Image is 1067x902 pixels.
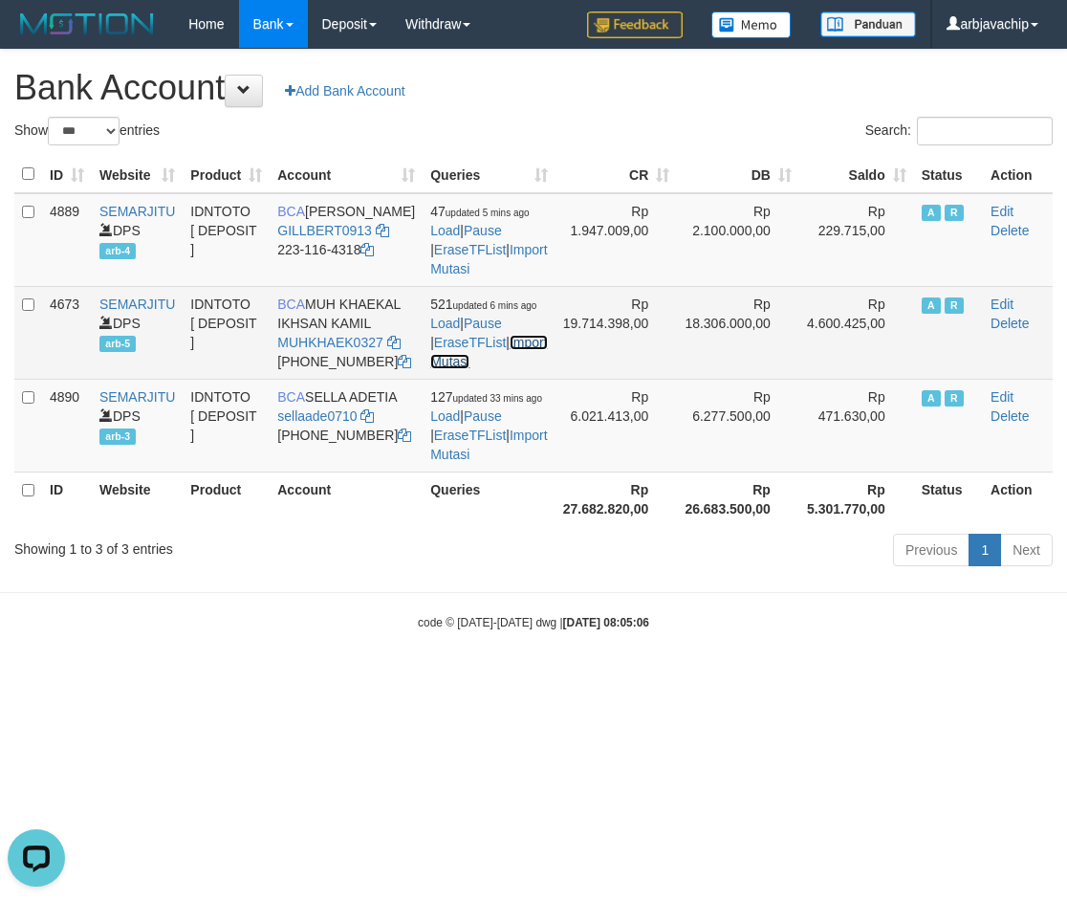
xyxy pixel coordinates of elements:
a: Load [430,408,460,424]
th: Queries: activate to sort column ascending [423,156,555,193]
a: Import Mutasi [430,335,547,369]
button: Open LiveChat chat widget [8,8,65,65]
a: Load [430,223,460,238]
th: Status [914,156,983,193]
th: ID [42,472,92,526]
th: Saldo: activate to sort column ascending [799,156,914,193]
span: 47 [430,204,529,219]
img: Feedback.jpg [587,11,683,38]
th: CR: activate to sort column ascending [555,156,678,193]
td: Rp 1.947.009,00 [555,193,678,287]
td: Rp 6.277.500,00 [677,379,799,472]
span: BCA [277,389,305,405]
a: Next [1000,534,1053,566]
img: panduan.png [820,11,916,37]
a: Load [430,316,460,331]
a: SEMARJITU [99,297,175,312]
strong: [DATE] 08:05:06 [563,616,649,629]
td: IDNTOTO [ DEPOSIT ] [183,379,270,472]
a: Pause [464,408,502,424]
span: Active [922,390,941,407]
a: Pause [464,316,502,331]
a: Edit [991,297,1013,312]
span: | | | [430,389,547,462]
span: arb-3 [99,429,136,445]
span: 521 [430,297,536,312]
img: MOTION_logo.png [14,10,160,38]
span: updated 5 mins ago [446,208,530,218]
a: Previous [893,534,969,566]
div: Showing 1 to 3 of 3 entries [14,532,430,559]
a: Add Bank Account [272,75,417,107]
a: Copy sellaade0710 to clipboard [360,408,374,424]
select: Showentries [48,117,120,145]
small: code © [DATE]-[DATE] dwg | [418,616,649,629]
td: DPS [92,193,183,287]
span: updated 33 mins ago [453,393,542,404]
a: SEMARJITU [99,204,175,219]
a: Copy 6127014665 to clipboard [398,428,411,443]
a: EraseTFList [434,428,506,443]
td: Rp 18.306.000,00 [677,286,799,379]
th: Account: activate to sort column ascending [270,156,423,193]
label: Search: [865,117,1053,145]
a: Edit [991,389,1013,405]
a: GILLBERT0913 [277,223,372,238]
td: SELLA ADETIA [PHONE_NUMBER] [270,379,423,472]
td: Rp 229.715,00 [799,193,914,287]
th: Rp 5.301.770,00 [799,472,914,526]
th: Status [914,472,983,526]
a: Delete [991,316,1029,331]
span: 127 [430,389,542,405]
td: Rp 471.630,00 [799,379,914,472]
h1: Bank Account [14,69,1053,107]
a: Import Mutasi [430,428,547,462]
td: 4673 [42,286,92,379]
td: IDNTOTO [ DEPOSIT ] [183,286,270,379]
th: Website [92,472,183,526]
span: updated 6 mins ago [453,300,537,311]
a: sellaade0710 [277,408,357,424]
span: Running [945,297,964,314]
span: Active [922,297,941,314]
span: BCA [277,204,305,219]
a: EraseTFList [434,335,506,350]
th: Website: activate to sort column ascending [92,156,183,193]
a: Edit [991,204,1013,219]
span: Running [945,205,964,221]
a: Pause [464,223,502,238]
span: arb-4 [99,243,136,259]
a: Copy 7152165849 to clipboard [398,354,411,369]
th: Product: activate to sort column ascending [183,156,270,193]
a: Copy MUHKHAEK0327 to clipboard [387,335,401,350]
span: BCA [277,297,305,312]
span: | | | [430,297,547,369]
th: ID: activate to sort column ascending [42,156,92,193]
th: Rp 26.683.500,00 [677,472,799,526]
th: DB: activate to sort column ascending [677,156,799,193]
th: Action [983,156,1053,193]
a: Copy 2231164318 to clipboard [360,242,374,257]
td: DPS [92,379,183,472]
a: Copy GILLBERT0913 to clipboard [376,223,389,238]
span: Active [922,205,941,221]
span: arb-5 [99,336,136,352]
a: Delete [991,223,1029,238]
a: SEMARJITU [99,389,175,405]
td: Rp 2.100.000,00 [677,193,799,287]
input: Search: [917,117,1053,145]
td: Rp 6.021.413,00 [555,379,678,472]
a: Delete [991,408,1029,424]
th: Account [270,472,423,526]
td: 4889 [42,193,92,287]
span: | | | [430,204,547,276]
img: Button%20Memo.svg [711,11,792,38]
label: Show entries [14,117,160,145]
a: MUHKHAEK0327 [277,335,383,350]
th: Queries [423,472,555,526]
a: Import Mutasi [430,242,547,276]
td: [PERSON_NAME] 223-116-4318 [270,193,423,287]
td: 4890 [42,379,92,472]
th: Action [983,472,1053,526]
th: Rp 27.682.820,00 [555,472,678,526]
